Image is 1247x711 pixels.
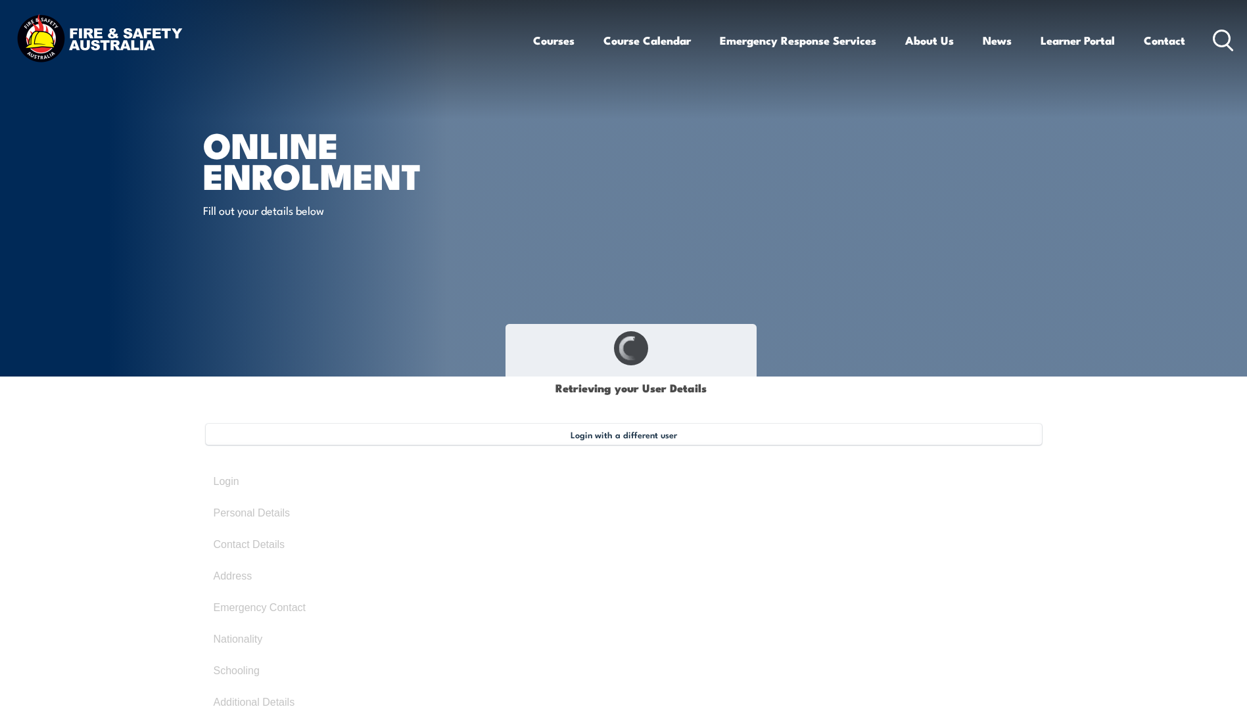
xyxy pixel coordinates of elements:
[983,23,1012,58] a: News
[1144,23,1185,58] a: Contact
[905,23,954,58] a: About Us
[720,23,876,58] a: Emergency Response Services
[603,23,691,58] a: Course Calendar
[513,373,749,403] h1: Retrieving your User Details
[533,23,575,58] a: Courses
[203,129,528,190] h1: Online Enrolment
[571,429,677,440] span: Login with a different user
[203,202,443,218] p: Fill out your details below
[1041,23,1115,58] a: Learner Portal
